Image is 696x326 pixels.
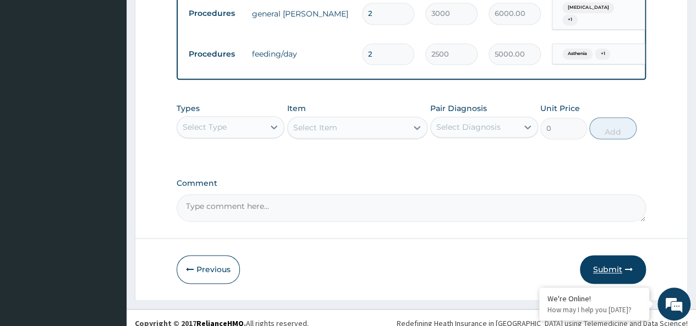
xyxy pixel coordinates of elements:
label: Pair Diagnosis [430,103,487,114]
textarea: Type your message and hit 'Enter' [6,213,210,251]
td: general [PERSON_NAME] [246,3,357,25]
p: How may I help you today? [547,305,641,314]
div: Select Type [183,121,227,132]
div: Select Diagnosis [436,121,501,132]
div: Chat with us now [57,62,185,76]
span: + 1 [562,14,578,25]
label: Item [287,103,306,114]
div: We're Online! [547,294,641,303]
div: Minimize live chat window [180,5,207,32]
button: Submit [580,255,646,284]
button: Add [589,117,636,139]
span: Asthenia [562,48,593,59]
td: Procedures [183,44,246,64]
button: Previous [177,255,240,284]
td: Procedures [183,3,246,24]
label: Comment [177,179,646,188]
td: feeding/day [246,43,357,65]
label: Types [177,104,200,113]
label: Unit Price [540,103,580,114]
span: + 1 [595,48,610,59]
span: We're online! [64,95,152,206]
span: [MEDICAL_DATA] [562,2,614,13]
img: d_794563401_company_1708531726252_794563401 [20,55,45,82]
